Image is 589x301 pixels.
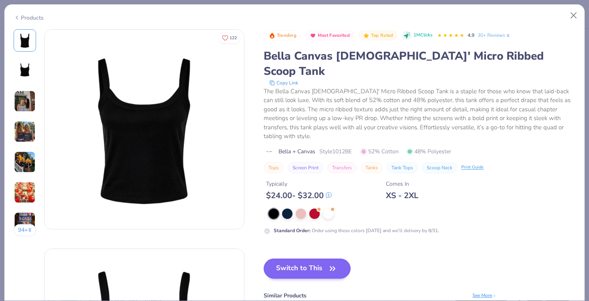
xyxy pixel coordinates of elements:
div: Comes In [386,180,418,188]
span: 48% Polyester [407,147,451,156]
strong: Standard Order : [274,227,311,234]
div: Bella Canvas [DEMOGRAPHIC_DATA]' Micro Ribbed Scoop Tank [264,48,575,79]
img: Most Favorited sort [310,32,316,39]
button: Badge Button [305,30,354,41]
img: Back [15,61,34,80]
span: Style 1012BE [319,147,352,156]
button: Scoop Neck [422,162,457,173]
div: $ 24.00 - $ 32.00 [266,191,332,201]
img: User generated content [14,121,36,142]
button: Transfers [327,162,357,173]
button: copy to clipboard [267,79,301,87]
img: Front [44,30,244,229]
div: XS - 2XL [386,191,418,201]
a: 30+ Reviews [478,32,511,39]
img: User generated content [14,182,36,203]
button: Switch to This [264,259,351,279]
img: User generated content [14,90,36,112]
div: Print Guide [461,164,484,171]
div: 4.9 Stars [437,29,464,42]
img: Top Rated sort [363,32,369,39]
span: Top Rated [371,33,393,38]
button: Tank Tops [387,162,418,173]
img: brand logo [264,148,274,155]
div: See More [472,292,497,299]
div: Typically [266,180,332,188]
div: Order using these colors [DATE] and we’ll delivery by 8/31. [274,227,439,234]
img: User generated content [14,151,36,173]
span: Bella + Canvas [278,147,315,156]
div: Products [14,14,44,22]
button: Screen Print [288,162,323,173]
div: The Bella Canvas [DEMOGRAPHIC_DATA]' Micro Ribbed Scoop Tank is a staple for those who know that ... [264,87,575,141]
button: Badge Button [264,30,301,41]
span: 1M Clicks [414,32,432,39]
span: Most Favorited [318,33,350,38]
button: Badge Button [359,30,397,41]
div: Similar Products [264,291,307,300]
button: Tanks [361,162,383,173]
span: Trending [277,33,297,38]
button: Like [218,32,240,44]
span: 122 [230,36,237,40]
button: 94+ [14,224,36,236]
img: User generated content [14,212,36,234]
span: 4.9 [468,32,474,38]
span: 52% Cotton [361,147,399,156]
img: Front [15,31,34,50]
img: Trending sort [269,32,275,39]
button: Tops [264,162,284,173]
button: Close [566,8,581,23]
